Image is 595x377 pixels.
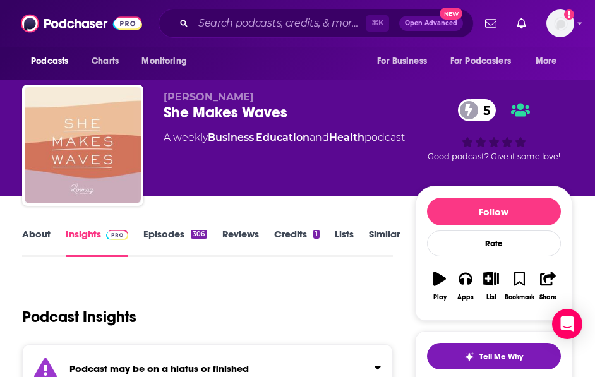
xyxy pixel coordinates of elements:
span: Good podcast? Give it some love! [428,152,560,161]
img: Podchaser Pro [106,230,128,240]
a: Health [329,131,364,143]
strong: Podcast may be on a hiatus or finished [69,362,249,374]
div: Bookmark [505,294,534,301]
img: She Makes Waves [25,87,141,203]
span: and [310,131,329,143]
img: Podchaser - Follow, Share and Rate Podcasts [21,11,142,35]
span: Monitoring [141,52,186,70]
img: User Profile [546,9,574,37]
a: Show notifications dropdown [512,13,531,34]
button: Play [427,263,453,309]
a: Reviews [222,228,259,257]
a: Charts [83,49,126,73]
button: open menu [133,49,203,73]
h1: Podcast Insights [22,308,136,326]
button: open menu [22,49,85,73]
div: Rate [427,230,561,256]
button: List [478,263,504,309]
button: open menu [368,49,443,73]
button: Bookmark [504,263,535,309]
span: Open Advanced [405,20,457,27]
span: Tell Me Why [479,352,523,362]
button: Open AdvancedNew [399,16,463,31]
div: A weekly podcast [164,130,405,145]
a: InsightsPodchaser Pro [66,228,128,257]
img: tell me why sparkle [464,352,474,362]
button: open menu [442,49,529,73]
span: New [440,8,462,20]
svg: Add a profile image [564,9,574,20]
span: Charts [92,52,119,70]
span: ⌘ K [366,15,389,32]
div: Open Intercom Messenger [552,309,582,339]
span: Podcasts [31,52,68,70]
a: Lists [335,228,354,257]
button: Show profile menu [546,9,574,37]
button: Share [535,263,561,309]
div: List [486,294,496,301]
a: Education [256,131,310,143]
div: Play [433,294,447,301]
div: 1 [313,230,320,239]
a: About [22,228,51,257]
span: For Podcasters [450,52,511,70]
input: Search podcasts, credits, & more... [193,13,366,33]
span: , [254,131,256,143]
div: Search podcasts, credits, & more... [159,9,474,38]
button: tell me why sparkleTell Me Why [427,343,561,369]
div: 5Good podcast? Give it some love! [415,91,573,169]
a: 5 [458,99,496,121]
div: Share [539,294,556,301]
button: Follow [427,198,561,225]
span: [PERSON_NAME] [164,91,254,103]
a: Show notifications dropdown [480,13,502,34]
span: More [536,52,557,70]
button: Apps [453,263,479,309]
div: 306 [191,230,207,239]
button: open menu [527,49,573,73]
a: Episodes306 [143,228,207,257]
a: Credits1 [274,228,320,257]
div: Apps [457,294,474,301]
span: 5 [471,99,496,121]
span: For Business [377,52,427,70]
span: Logged in as jennevievef [546,9,574,37]
a: Business [208,131,254,143]
a: Similar [369,228,400,257]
